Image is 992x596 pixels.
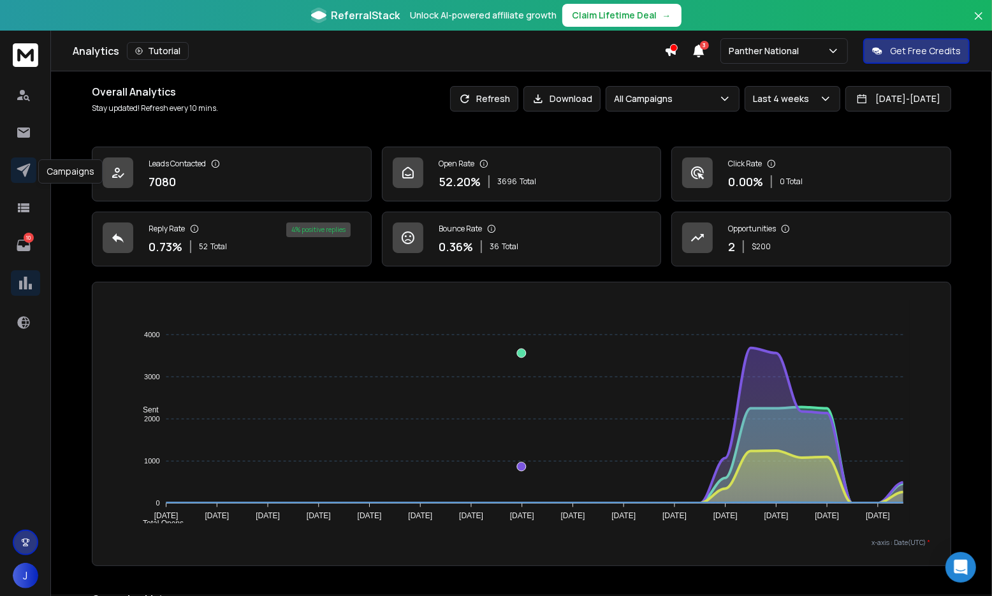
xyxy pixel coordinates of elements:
[199,242,208,252] span: 52
[476,92,510,105] p: Refresh
[562,4,682,27] button: Claim Lifetime Deal→
[205,512,230,521] tspan: [DATE]
[149,159,206,169] p: Leads Contacted
[133,519,184,528] span: Total Opens
[13,563,38,588] button: J
[890,45,961,57] p: Get Free Credits
[332,8,400,23] span: ReferralStack
[497,177,517,187] span: 3696
[92,84,218,99] h1: Overall Analytics
[411,9,557,22] p: Unlock AI-powered affiliate growth
[671,147,951,201] a: Click Rate0.00%0 Total
[561,512,585,521] tspan: [DATE]
[780,177,803,187] p: 0 Total
[753,92,814,105] p: Last 4 weeks
[24,233,34,243] p: 10
[382,212,662,266] a: Bounce Rate0.36%36Total
[73,42,664,60] div: Analytics
[845,86,951,112] button: [DATE]-[DATE]
[728,238,735,256] p: 2
[671,212,951,266] a: Opportunities2$200
[970,8,987,38] button: Close banner
[382,147,662,201] a: Open Rate52.20%3696Total
[611,512,636,521] tspan: [DATE]
[523,86,601,112] button: Download
[38,159,103,184] div: Campaigns
[490,242,499,252] span: 36
[510,512,534,521] tspan: [DATE]
[945,552,976,583] div: Open Intercom Messenger
[863,38,970,64] button: Get Free Credits
[144,373,159,381] tspan: 3000
[866,512,890,521] tspan: [DATE]
[450,86,518,112] button: Refresh
[144,457,159,465] tspan: 1000
[11,233,36,258] a: 10
[459,512,483,521] tspan: [DATE]
[439,159,474,169] p: Open Rate
[92,103,218,113] p: Stay updated! Refresh every 10 mins.
[662,512,687,521] tspan: [DATE]
[728,173,763,191] p: 0.00 %
[358,512,382,521] tspan: [DATE]
[662,9,671,22] span: →
[550,92,592,105] p: Download
[520,177,536,187] span: Total
[729,45,804,57] p: Panther National
[92,212,372,266] a: Reply Rate0.73%52Total4% positive replies
[307,512,331,521] tspan: [DATE]
[154,512,179,521] tspan: [DATE]
[256,512,280,521] tspan: [DATE]
[144,415,159,423] tspan: 2000
[127,42,189,60] button: Tutorial
[149,224,185,234] p: Reply Rate
[502,242,518,252] span: Total
[764,512,789,521] tspan: [DATE]
[149,238,182,256] p: 0.73 %
[700,41,709,50] span: 3
[752,242,771,252] p: $ 200
[210,242,227,252] span: Total
[815,512,839,521] tspan: [DATE]
[149,173,176,191] p: 7080
[113,538,930,548] p: x-axis : Date(UTC)
[614,92,678,105] p: All Campaigns
[156,499,160,507] tspan: 0
[713,512,738,521] tspan: [DATE]
[92,147,372,201] a: Leads Contacted7080
[439,238,473,256] p: 0.36 %
[408,512,432,521] tspan: [DATE]
[133,405,159,414] span: Sent
[144,331,159,338] tspan: 4000
[439,173,481,191] p: 52.20 %
[286,222,351,237] div: 4 % positive replies
[439,224,482,234] p: Bounce Rate
[728,159,762,169] p: Click Rate
[728,224,776,234] p: Opportunities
